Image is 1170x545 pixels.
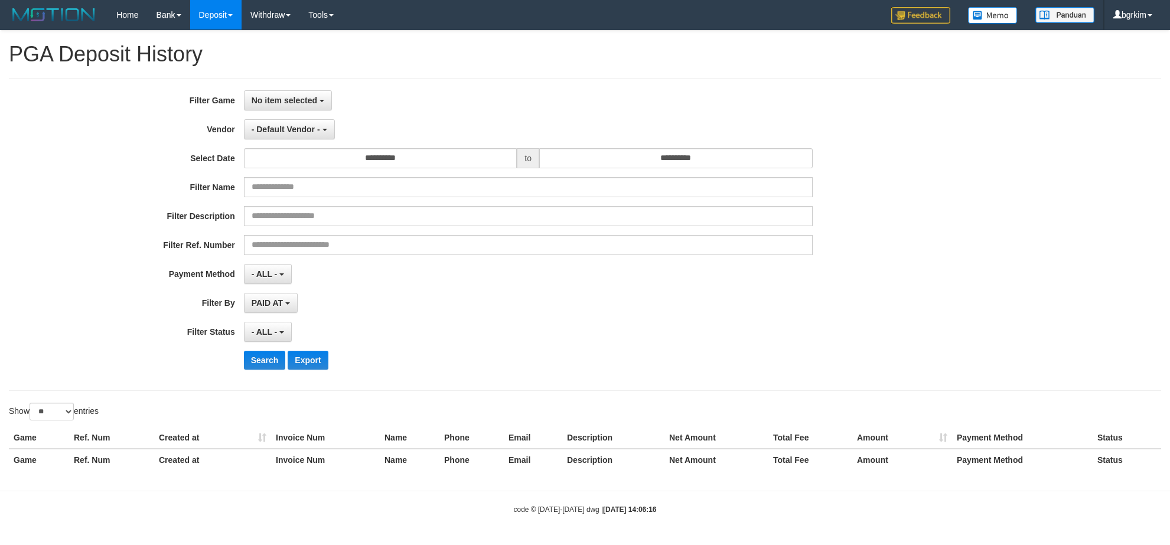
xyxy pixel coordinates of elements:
[504,427,562,449] th: Email
[1093,449,1161,471] th: Status
[852,449,952,471] th: Amount
[252,269,278,279] span: - ALL -
[562,449,664,471] th: Description
[271,449,380,471] th: Invoice Num
[664,427,768,449] th: Net Amount
[562,427,664,449] th: Description
[9,403,99,420] label: Show entries
[244,351,286,370] button: Search
[968,7,1018,24] img: Button%20Memo.svg
[154,449,271,471] th: Created at
[252,96,317,105] span: No item selected
[154,427,271,449] th: Created at
[9,6,99,24] img: MOTION_logo.png
[244,293,298,313] button: PAID AT
[252,327,278,337] span: - ALL -
[768,449,852,471] th: Total Fee
[952,427,1093,449] th: Payment Method
[244,322,292,342] button: - ALL -
[768,427,852,449] th: Total Fee
[852,427,952,449] th: Amount
[504,449,562,471] th: Email
[288,351,328,370] button: Export
[9,449,69,471] th: Game
[244,119,335,139] button: - Default Vendor -
[664,449,768,471] th: Net Amount
[514,505,657,514] small: code © [DATE]-[DATE] dwg |
[380,427,439,449] th: Name
[244,264,292,284] button: - ALL -
[439,427,504,449] th: Phone
[69,449,154,471] th: Ref. Num
[1093,427,1161,449] th: Status
[69,427,154,449] th: Ref. Num
[891,7,950,24] img: Feedback.jpg
[244,90,332,110] button: No item selected
[439,449,504,471] th: Phone
[952,449,1093,471] th: Payment Method
[252,125,320,134] span: - Default Vendor -
[271,427,380,449] th: Invoice Num
[252,298,283,308] span: PAID AT
[9,43,1161,66] h1: PGA Deposit History
[517,148,539,168] span: to
[9,427,69,449] th: Game
[603,505,656,514] strong: [DATE] 14:06:16
[30,403,74,420] select: Showentries
[1035,7,1094,23] img: panduan.png
[380,449,439,471] th: Name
